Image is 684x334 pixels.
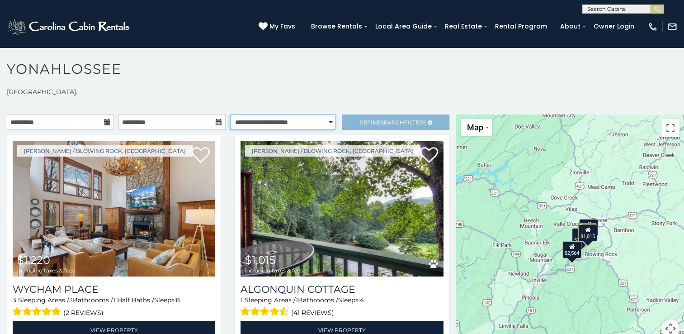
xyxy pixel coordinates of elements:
a: Rental Program [491,19,552,33]
a: Local Area Guide [371,19,436,33]
a: Add to favorites [420,146,438,165]
a: Algonquin Cottage $1,015 including taxes & fees [241,141,443,277]
div: Sleeping Areas / Bathrooms / Sleeps: [13,296,215,319]
span: Refine Filters [359,119,426,126]
span: 1 [296,296,298,304]
div: $1,220 [579,219,598,236]
button: Toggle fullscreen view [661,119,679,137]
div: $1,152 [572,228,591,245]
span: including taxes & fees [245,267,303,273]
img: Wycham Place [13,141,215,277]
span: including taxes & fees [17,267,75,273]
a: Wycham Place $1,220 including taxes & fees [13,141,215,277]
a: Algonquin Cottage [241,283,443,296]
span: 1 [241,296,243,304]
div: $1,015 [578,224,597,241]
span: 3 [13,296,16,304]
span: Map [467,123,483,132]
a: Browse Rentals [307,19,367,33]
span: (41 reviews) [291,307,334,319]
span: (2 reviews) [63,307,104,319]
img: Algonquin Cottage [241,141,443,277]
button: Change map style [461,119,492,136]
span: My Favs [269,22,295,31]
a: About [556,19,585,33]
span: $1,015 [245,253,276,267]
span: 4 [360,296,364,304]
div: Sleeping Areas / Bathrooms / Sleeps: [241,296,443,319]
span: 8 [176,296,180,304]
span: Search [381,119,404,126]
span: 1 Half Baths / [113,296,154,304]
img: White-1-2.png [7,18,132,36]
a: Real Estate [440,19,486,33]
a: [PERSON_NAME] / Blowing Rock, [GEOGRAPHIC_DATA] [245,145,420,157]
a: Owner Login [589,19,639,33]
a: Add to favorites [192,146,210,165]
div: $949 [581,223,596,240]
a: RefineSearchFilters [342,115,449,130]
span: $1,220 [17,253,50,267]
a: [PERSON_NAME] / Blowing Rock, [GEOGRAPHIC_DATA] [17,145,193,157]
div: $2,564 [562,241,581,258]
a: My Favs [259,22,297,32]
a: Wycham Place [13,283,215,296]
span: 3 [69,296,73,304]
img: phone-regular-white.png [648,22,658,32]
img: mail-regular-white.png [667,22,677,32]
